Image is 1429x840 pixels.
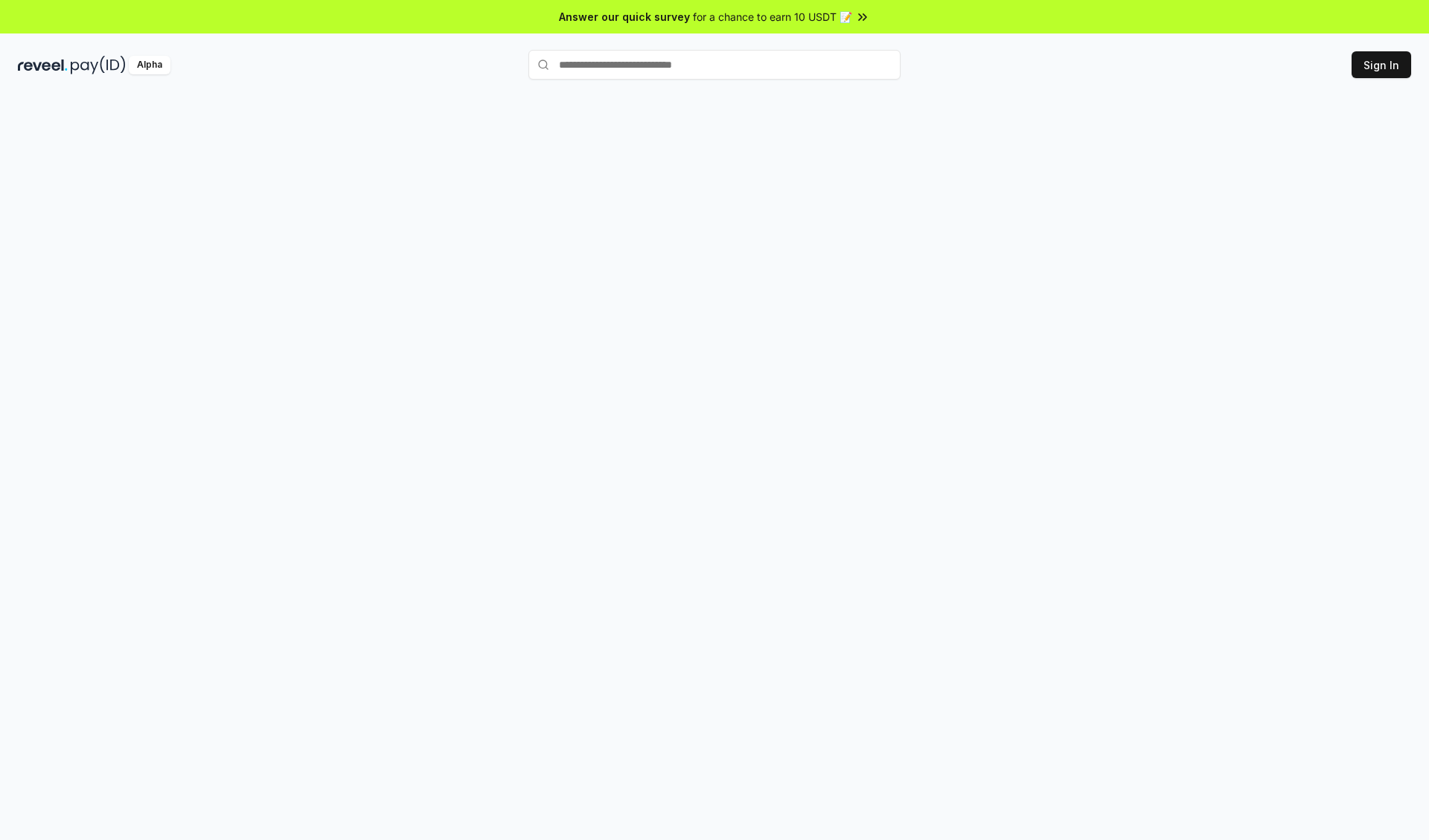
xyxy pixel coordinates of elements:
img: reveel_dark [18,56,68,74]
img: pay_id [71,56,126,74]
div: Alpha [129,56,170,74]
button: Sign In [1352,51,1411,78]
span: for a chance to earn 10 USDT 📝 [693,9,852,25]
span: Answer our quick survey [559,9,690,25]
